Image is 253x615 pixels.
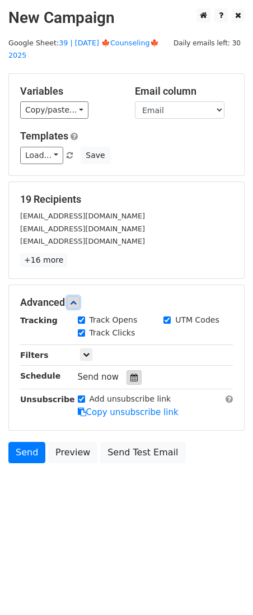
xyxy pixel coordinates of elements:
[20,316,58,325] strong: Tracking
[90,314,138,326] label: Track Opens
[8,8,245,27] h2: New Campaign
[20,101,88,119] a: Copy/paste...
[170,37,245,49] span: Daily emails left: 30
[170,39,245,47] a: Daily emails left: 30
[81,147,110,164] button: Save
[20,212,145,220] small: [EMAIL_ADDRESS][DOMAIN_NAME]
[20,371,60,380] strong: Schedule
[20,296,233,309] h5: Advanced
[78,407,179,417] a: Copy unsubscribe link
[20,253,67,267] a: +16 more
[8,39,159,60] small: Google Sheet:
[20,395,75,404] strong: Unsubscribe
[20,147,63,164] a: Load...
[20,130,68,142] a: Templates
[175,314,219,326] label: UTM Codes
[48,442,97,463] a: Preview
[78,372,119,382] span: Send now
[8,442,45,463] a: Send
[8,39,159,60] a: 39 | [DATE] 🍁Counseling🍁 2025
[135,85,233,97] h5: Email column
[20,351,49,360] strong: Filters
[20,193,233,206] h5: 19 Recipients
[90,393,171,405] label: Add unsubscribe link
[20,237,145,245] small: [EMAIL_ADDRESS][DOMAIN_NAME]
[20,85,118,97] h5: Variables
[197,561,253,615] iframe: Chat Widget
[100,442,185,463] a: Send Test Email
[20,225,145,233] small: [EMAIL_ADDRESS][DOMAIN_NAME]
[90,327,135,339] label: Track Clicks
